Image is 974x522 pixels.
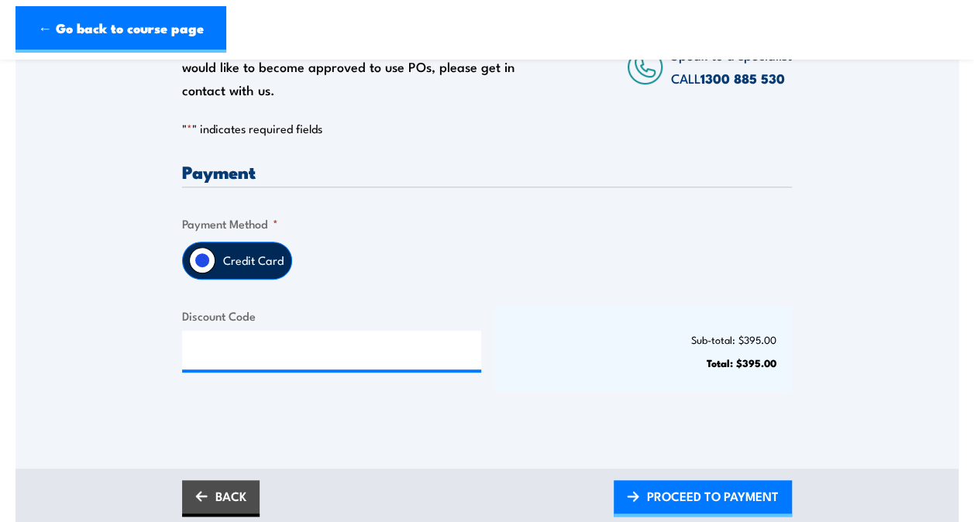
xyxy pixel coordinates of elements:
legend: Payment Method [182,215,278,232]
label: Credit Card [215,242,291,279]
a: PROCEED TO PAYMENT [614,480,792,517]
span: Speak to a specialist CALL [671,45,792,88]
strong: Total: $395.00 [707,355,776,370]
p: " " indicates required fields [182,121,792,136]
a: 1300 885 530 [700,68,785,88]
a: BACK [182,480,260,517]
p: Sub-total: $395.00 [509,334,777,345]
a: ← Go back to course page [15,6,226,53]
label: Discount Code [182,307,481,325]
span: PROCEED TO PAYMENT [647,476,779,517]
div: Only approved companies can use purchase orders. If you would like to become approved to use POs,... [182,32,534,101]
h3: Payment [182,163,792,180]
